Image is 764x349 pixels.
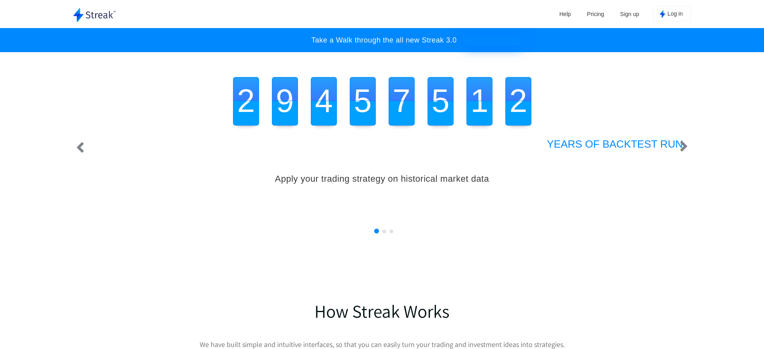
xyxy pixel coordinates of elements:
span: 2 [509,83,527,120]
span: 2 [509,82,527,119]
span: 2 [237,82,255,119]
button: right_arrow [677,140,691,153]
span: 2 [237,83,255,120]
a: Pricing [583,8,608,20]
img: right_arrow [680,141,687,152]
span: 7 [393,82,411,119]
a: Help [555,8,575,20]
span: 5 [354,82,372,119]
button: Log in [653,6,691,21]
span: Log in [667,10,683,18]
img: logo [73,8,116,22]
span: 1 [470,83,488,120]
div: Apply your trading strategy on historical market data [81,163,683,186]
span: 5 [432,82,450,119]
span: 7 [393,83,411,120]
span: 9 [276,83,294,120]
img: left_arrow [77,142,84,153]
span: 1 [470,82,488,119]
button: left_arrow [73,140,88,153]
h1: How Streak Works [73,299,691,323]
h3: YEARS OF BACKTEST RUN [547,138,683,150]
p: Take a Walk through the all new Streak 3.0 [303,36,457,45]
span: 5 [354,83,372,120]
button: WATCH NOW [463,35,523,46]
span: 9 [276,82,294,119]
a: Sign up [616,8,643,20]
span: 5 [432,83,450,120]
img: kite_logo [660,10,666,18]
span: 4 [315,82,333,119]
span: 4 [315,83,333,120]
